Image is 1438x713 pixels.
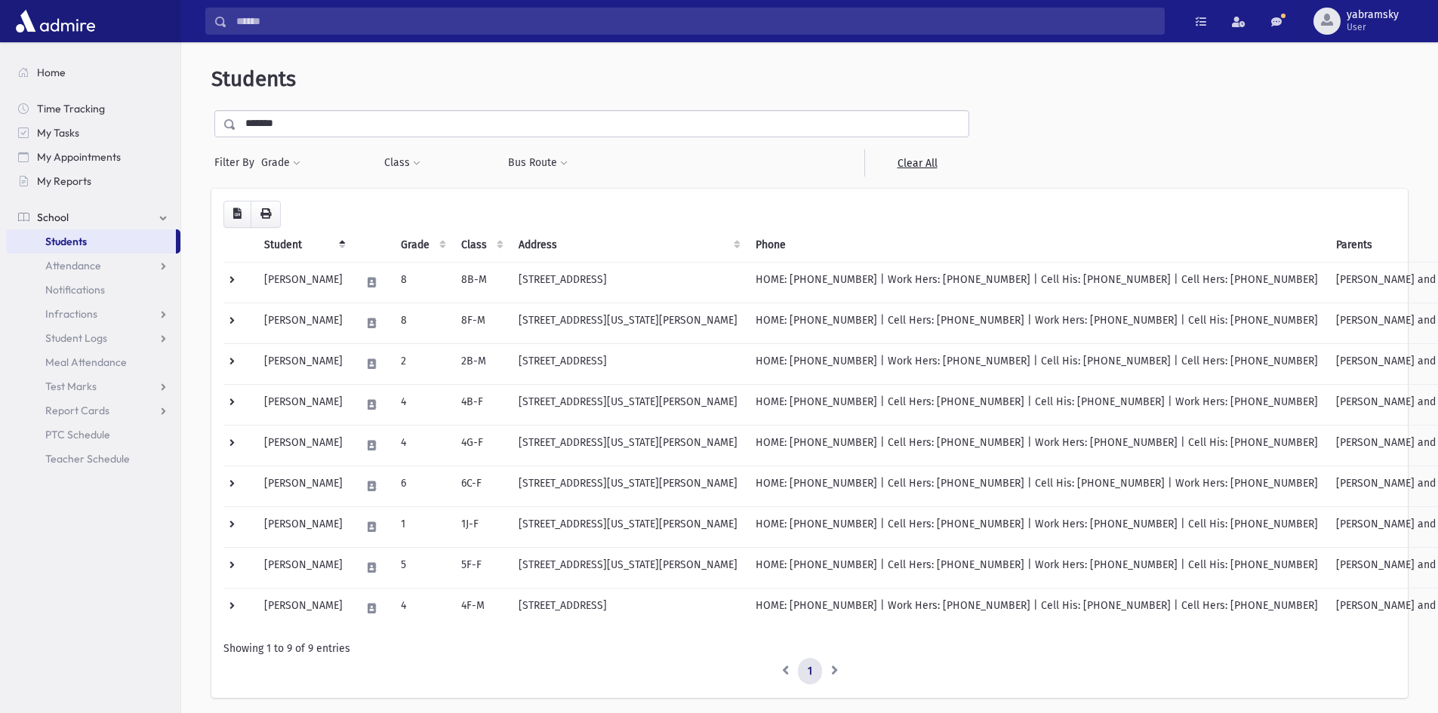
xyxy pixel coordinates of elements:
[392,303,452,343] td: 8
[510,262,747,303] td: [STREET_ADDRESS]
[392,547,452,588] td: 5
[251,201,281,228] button: Print
[37,211,69,224] span: School
[392,425,452,466] td: 4
[864,149,969,177] a: Clear All
[255,343,352,384] td: [PERSON_NAME]
[227,8,1164,35] input: Search
[392,506,452,547] td: 1
[255,303,352,343] td: [PERSON_NAME]
[510,588,747,628] td: [STREET_ADDRESS]
[383,149,421,177] button: Class
[747,262,1327,303] td: HOME: [PHONE_NUMBER] | Work Hers: [PHONE_NUMBER] | Cell His: [PHONE_NUMBER] | Cell Hers: [PHONE_N...
[6,374,180,398] a: Test Marks
[255,262,352,303] td: [PERSON_NAME]
[260,149,301,177] button: Grade
[510,384,747,425] td: [STREET_ADDRESS][US_STATE][PERSON_NAME]
[45,331,107,345] span: Student Logs
[510,303,747,343] td: [STREET_ADDRESS][US_STATE][PERSON_NAME]
[392,343,452,384] td: 2
[747,384,1327,425] td: HOME: [PHONE_NUMBER] | Cell Hers: [PHONE_NUMBER] | Cell His: [PHONE_NUMBER] | Work Hers: [PHONE_N...
[392,466,452,506] td: 6
[255,466,352,506] td: [PERSON_NAME]
[452,506,510,547] td: 1J-F
[45,259,101,272] span: Attendance
[452,228,510,263] th: Class: activate to sort column ascending
[747,466,1327,506] td: HOME: [PHONE_NUMBER] | Cell Hers: [PHONE_NUMBER] | Cell His: [PHONE_NUMBER] | Work Hers: [PHONE_N...
[37,66,66,79] span: Home
[6,326,180,350] a: Student Logs
[6,447,180,471] a: Teacher Schedule
[12,6,99,36] img: AdmirePro
[45,404,109,417] span: Report Cards
[45,452,130,466] span: Teacher Schedule
[6,145,180,169] a: My Appointments
[6,169,180,193] a: My Reports
[452,303,510,343] td: 8F-M
[6,205,180,229] a: School
[223,201,251,228] button: CSV
[37,126,79,140] span: My Tasks
[510,228,747,263] th: Address: activate to sort column ascending
[1347,9,1399,21] span: yabramsky
[255,506,352,547] td: [PERSON_NAME]
[6,254,180,278] a: Attendance
[214,155,260,171] span: Filter By
[510,506,747,547] td: [STREET_ADDRESS][US_STATE][PERSON_NAME]
[6,60,180,85] a: Home
[747,303,1327,343] td: HOME: [PHONE_NUMBER] | Cell Hers: [PHONE_NUMBER] | Work Hers: [PHONE_NUMBER] | Cell His: [PHONE_N...
[747,425,1327,466] td: HOME: [PHONE_NUMBER] | Cell Hers: [PHONE_NUMBER] | Work Hers: [PHONE_NUMBER] | Cell His: [PHONE_N...
[255,588,352,628] td: [PERSON_NAME]
[45,428,110,441] span: PTC Schedule
[37,150,121,164] span: My Appointments
[6,97,180,121] a: Time Tracking
[747,343,1327,384] td: HOME: [PHONE_NUMBER] | Work Hers: [PHONE_NUMBER] | Cell His: [PHONE_NUMBER] | Cell Hers: [PHONE_N...
[6,278,180,302] a: Notifications
[6,423,180,447] a: PTC Schedule
[452,425,510,466] td: 4G-F
[45,307,97,321] span: Infractions
[45,235,87,248] span: Students
[452,384,510,425] td: 4B-F
[507,149,568,177] button: Bus Route
[747,547,1327,588] td: HOME: [PHONE_NUMBER] | Cell Hers: [PHONE_NUMBER] | Work Hers: [PHONE_NUMBER] | Cell His: [PHONE_N...
[452,466,510,506] td: 6C-F
[255,228,352,263] th: Student: activate to sort column descending
[6,121,180,145] a: My Tasks
[255,425,352,466] td: [PERSON_NAME]
[255,547,352,588] td: [PERSON_NAME]
[45,283,105,297] span: Notifications
[747,588,1327,628] td: HOME: [PHONE_NUMBER] | Work Hers: [PHONE_NUMBER] | Cell His: [PHONE_NUMBER] | Cell Hers: [PHONE_N...
[45,355,127,369] span: Meal Attendance
[392,228,452,263] th: Grade: activate to sort column ascending
[747,228,1327,263] th: Phone
[6,229,176,254] a: Students
[510,343,747,384] td: [STREET_ADDRESS]
[6,302,180,326] a: Infractions
[452,588,510,628] td: 4F-M
[510,425,747,466] td: [STREET_ADDRESS][US_STATE][PERSON_NAME]
[747,506,1327,547] td: HOME: [PHONE_NUMBER] | Cell Hers: [PHONE_NUMBER] | Work Hers: [PHONE_NUMBER] | Cell His: [PHONE_N...
[6,350,180,374] a: Meal Attendance
[452,547,510,588] td: 5F-F
[1347,21,1399,33] span: User
[392,588,452,628] td: 4
[45,380,97,393] span: Test Marks
[255,384,352,425] td: [PERSON_NAME]
[452,262,510,303] td: 8B-M
[392,384,452,425] td: 4
[392,262,452,303] td: 8
[798,658,822,685] a: 1
[37,102,105,115] span: Time Tracking
[510,547,747,588] td: [STREET_ADDRESS][US_STATE][PERSON_NAME]
[452,343,510,384] td: 2B-M
[37,174,91,188] span: My Reports
[223,641,1396,656] div: Showing 1 to 9 of 9 entries
[6,398,180,423] a: Report Cards
[211,66,296,91] span: Students
[510,466,747,506] td: [STREET_ADDRESS][US_STATE][PERSON_NAME]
